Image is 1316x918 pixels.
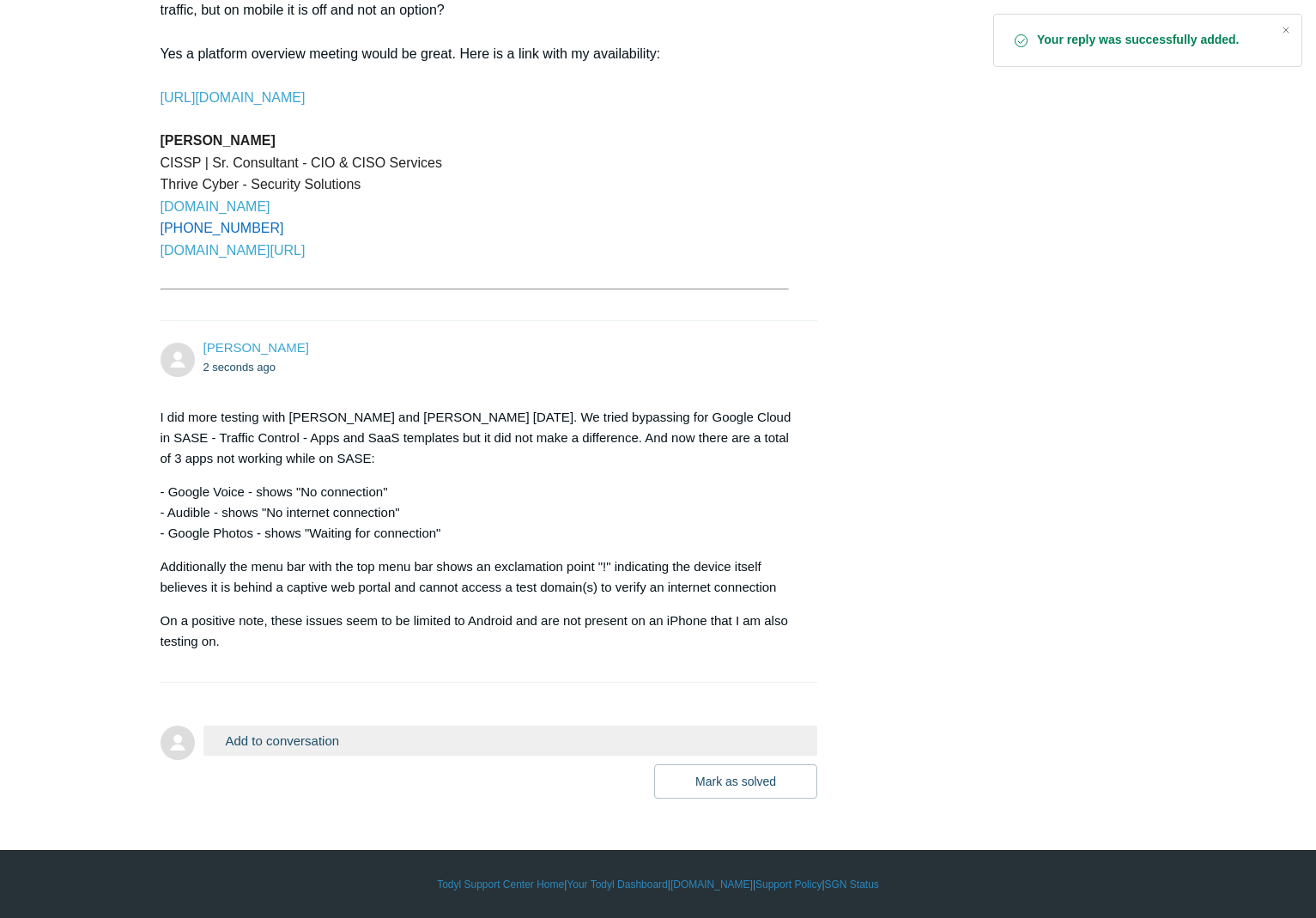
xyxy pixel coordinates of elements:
a: SGN Status [825,877,879,892]
div: Thrive Cyber - Security Solutions [161,173,801,196]
div: | | | | [161,877,1156,892]
a: Support Policy [755,877,822,892]
p: On a positive note, these issues seem to be limited to Android and are not present on an iPhone t... [161,611,801,652]
time: 09/05/2025, 15:31 [203,361,276,374]
div: Close [1274,18,1298,42]
b: [PERSON_NAME] [161,133,276,148]
span: Tim White [203,340,309,355]
p: Additionally the menu bar with the top menu bar shows an exclamation point "!" indicating the dev... [161,556,801,598]
div: Yes a platform overview meeting would be great. Here is a link with my availability: [161,43,801,65]
a: [PERSON_NAME] [203,340,309,355]
a: [URL][DOMAIN_NAME] [161,90,306,105]
div: CISSP | Sr. Consultant - CIO & CISO Services [161,152,801,174]
a: [DOMAIN_NAME] [670,877,753,892]
a: [DOMAIN_NAME] [161,199,270,214]
strong: Your reply was successfully added. [1037,32,1267,49]
a: Your Todyl Dashboard [567,877,667,892]
a: [DOMAIN_NAME][URL] [161,243,306,258]
div: [PHONE_NUMBER] [161,217,801,240]
p: I did more testing with [PERSON_NAME] and [PERSON_NAME] [DATE]. We tried bypassing for Google Clo... [161,407,801,469]
button: Add to conversation [203,726,818,756]
button: Mark as solved [654,764,817,799]
a: Todyl Support Center Home [437,877,564,892]
p: - Google Voice - shows "No connection" - Audible - shows "No internet connection" - Google Photos... [161,482,801,544]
